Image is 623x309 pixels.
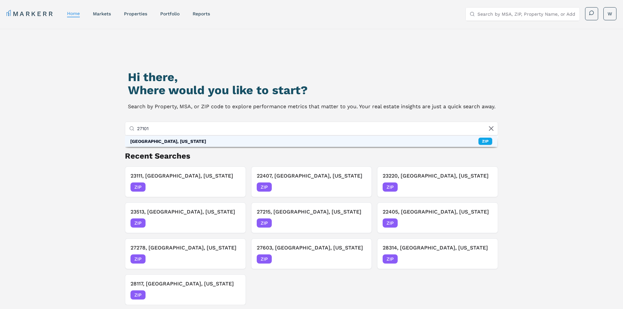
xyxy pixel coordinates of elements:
span: ZIP [257,254,272,264]
h2: Where would you like to start? [128,84,495,97]
button: Remove 27215, Burlington, North Carolina27215, [GEOGRAPHIC_DATA], [US_STATE]ZIP[DATE] [251,202,372,233]
p: Search by Property, MSA, or ZIP code to explore performance metrics that matter to you. Your real... [128,102,495,111]
h3: 28314, [GEOGRAPHIC_DATA], [US_STATE] [383,244,493,252]
h3: 23513, [GEOGRAPHIC_DATA], [US_STATE] [130,208,240,216]
button: Remove 28117, Mooresville, North Carolina28117, [GEOGRAPHIC_DATA], [US_STATE]ZIP[DATE] [125,274,246,305]
span: [DATE] [478,184,493,190]
span: ZIP [130,218,146,228]
div: ZIP: 27101, Winston-Salem, North Carolina [125,136,498,147]
span: ZIP [130,182,146,192]
div: ZIP [478,138,492,145]
button: Remove 22407, Fredericksburg, Virginia22407, [GEOGRAPHIC_DATA], [US_STATE]ZIP[DATE] [251,166,372,197]
span: [DATE] [226,292,240,298]
button: Remove 28314, Fayetteville, North Carolina28314, [GEOGRAPHIC_DATA], [US_STATE]ZIP[DATE] [377,238,498,269]
button: Remove 23513, Norfolk, Virginia23513, [GEOGRAPHIC_DATA], [US_STATE]ZIP[DATE] [125,202,246,233]
a: markets [93,11,111,16]
h3: 23220, [GEOGRAPHIC_DATA], [US_STATE] [383,172,493,180]
h3: 27603, [GEOGRAPHIC_DATA], [US_STATE] [257,244,367,252]
span: ZIP [383,254,398,264]
h1: Hi there, [128,71,495,84]
span: [DATE] [352,256,366,262]
button: Remove 23111, Mechanicsville, Virginia23111, [GEOGRAPHIC_DATA], [US_STATE]ZIP[DATE] [125,166,246,197]
h2: Recent Searches [125,151,498,161]
span: [DATE] [478,220,493,226]
div: Suggestions [125,136,498,147]
h3: 22405, [GEOGRAPHIC_DATA], [US_STATE] [383,208,493,216]
h3: 27215, [GEOGRAPHIC_DATA], [US_STATE] [257,208,367,216]
span: [DATE] [352,184,366,190]
a: reports [193,11,210,16]
a: home [67,11,80,16]
span: ZIP [257,182,272,192]
h3: 27278, [GEOGRAPHIC_DATA], [US_STATE] [130,244,240,252]
h3: 22407, [GEOGRAPHIC_DATA], [US_STATE] [257,172,367,180]
div: [GEOGRAPHIC_DATA], [US_STATE] [130,138,206,145]
button: Remove 27278, Hillsborough, North Carolina27278, [GEOGRAPHIC_DATA], [US_STATE]ZIP[DATE] [125,238,246,269]
input: Search by MSA, ZIP, Property Name, or Address [477,8,576,21]
span: [DATE] [352,220,366,226]
span: [DATE] [226,184,240,190]
span: [DATE] [478,256,493,262]
h3: 28117, [GEOGRAPHIC_DATA], [US_STATE] [130,280,240,288]
button: Remove 27603, Raleigh, North Carolina27603, [GEOGRAPHIC_DATA], [US_STATE]ZIP[DATE] [251,238,372,269]
span: ZIP [383,182,398,192]
button: Remove 22405, Fredericksburg, Virginia22405, [GEOGRAPHIC_DATA], [US_STATE]ZIP[DATE] [377,202,498,233]
span: ZIP [383,218,398,228]
button: Remove 23220, Richmond, Virginia23220, [GEOGRAPHIC_DATA], [US_STATE]ZIP[DATE] [377,166,498,197]
button: W [603,7,616,20]
a: MARKERR [7,9,54,18]
span: [DATE] [226,220,240,226]
span: [DATE] [226,256,240,262]
a: properties [124,11,147,16]
input: Search by MSA, ZIP, Property Name, or Address [137,122,494,135]
span: ZIP [130,290,146,300]
span: W [608,10,612,17]
h3: 23111, [GEOGRAPHIC_DATA], [US_STATE] [130,172,240,180]
span: ZIP [257,218,272,228]
span: ZIP [130,254,146,264]
a: Portfolio [160,11,180,16]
